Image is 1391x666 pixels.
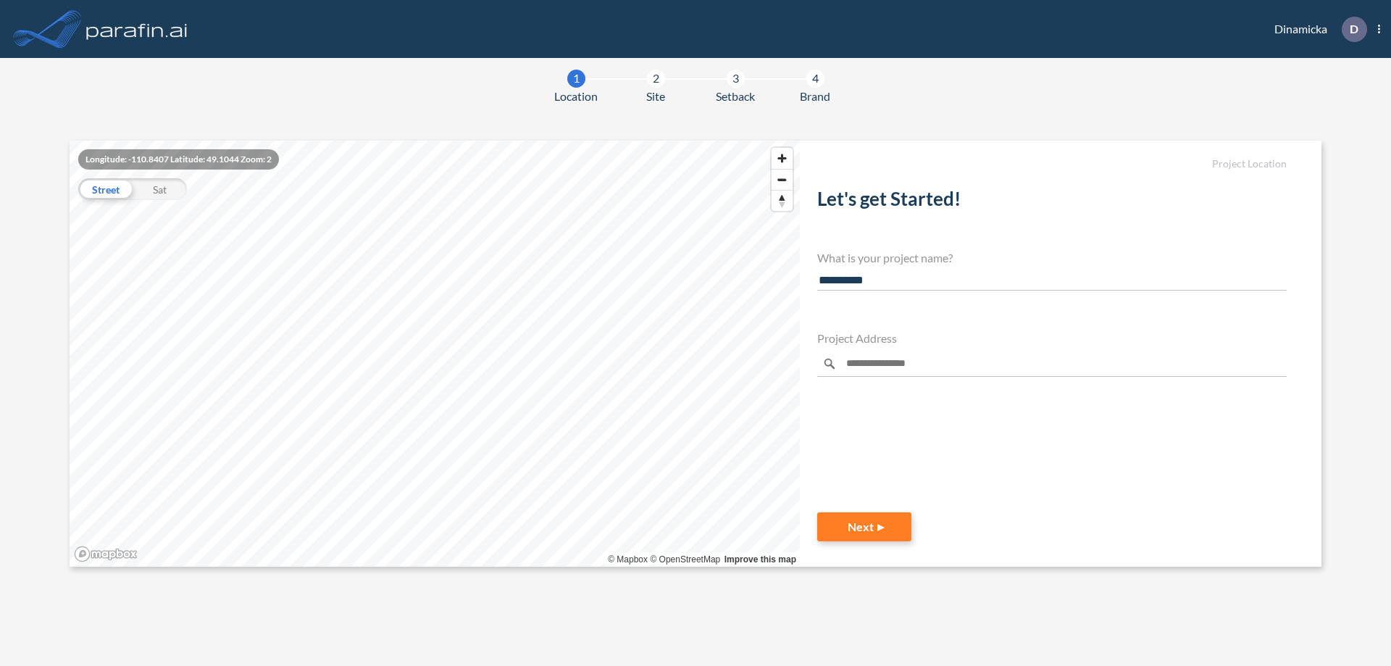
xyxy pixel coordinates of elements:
h5: Project Location [817,158,1287,170]
div: Street [78,178,133,200]
a: Mapbox homepage [74,546,138,562]
div: 1 [567,70,585,88]
span: Location [554,88,598,105]
div: 3 [727,70,745,88]
img: logo [83,14,191,43]
button: Reset bearing to north [772,190,793,211]
div: Dinamicka [1253,17,1380,42]
h4: Project Address [817,331,1287,345]
canvas: Map [70,141,800,567]
div: Longitude: -110.8407 Latitude: 49.1044 Zoom: 2 [78,149,279,170]
button: Next [817,512,911,541]
div: 2 [647,70,665,88]
span: Setback [716,88,755,105]
button: Zoom in [772,148,793,169]
a: OpenStreetMap [650,554,720,565]
button: Zoom out [772,169,793,190]
h4: What is your project name? [817,251,1287,265]
div: Sat [133,178,187,200]
span: Site [646,88,665,105]
a: Mapbox [608,554,648,565]
span: Brand [800,88,830,105]
input: Enter a location [817,351,1287,377]
a: Improve this map [724,554,796,565]
p: D [1350,22,1358,36]
h2: Let's get Started! [817,188,1287,216]
div: 4 [806,70,824,88]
